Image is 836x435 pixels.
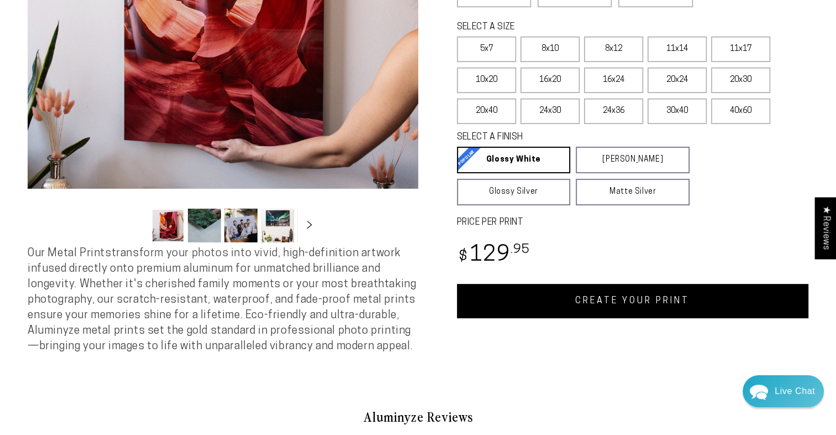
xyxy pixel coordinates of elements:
[576,179,690,205] a: Matte Silver
[648,99,707,124] label: 30x40
[457,179,571,205] a: Glossy Silver
[648,68,707,93] label: 20x24
[648,37,707,62] label: 11x14
[297,214,322,238] button: Slide right
[96,407,741,426] h2: Aluminyze Reviews
[511,244,530,256] sup: .95
[775,375,815,407] div: Contact Us Directly
[711,99,770,124] label: 40x60
[457,216,809,229] label: PRICE PER PRINT
[584,37,643,62] label: 8x12
[815,197,836,258] div: Click to open Judge.me floating reviews tab
[576,147,690,173] a: [PERSON_NAME]
[261,209,294,242] button: Load image 4 in gallery view
[28,248,416,352] span: Our Metal Prints transform your photos into vivid, high-definition artwork infused directly onto ...
[457,245,530,266] bdi: 129
[520,99,580,124] label: 24x30
[711,68,770,93] label: 20x30
[457,68,516,93] label: 10x20
[151,209,185,242] button: Load image 1 in gallery view
[457,147,571,173] a: Glossy White
[457,99,516,124] label: 20x40
[457,284,809,318] a: CREATE YOUR PRINT
[584,68,643,93] label: 16x24
[457,37,516,62] label: 5x7
[520,68,580,93] label: 16x20
[743,375,824,407] div: Chat widget toggle
[124,214,148,238] button: Slide left
[584,99,643,124] label: 24x36
[188,209,221,242] button: Load image 2 in gallery view
[459,250,468,265] span: $
[711,37,770,62] label: 11x17
[457,131,664,144] legend: SELECT A FINISH
[520,37,580,62] label: 8x10
[224,209,257,242] button: Load image 3 in gallery view
[457,21,664,34] legend: SELECT A SIZE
